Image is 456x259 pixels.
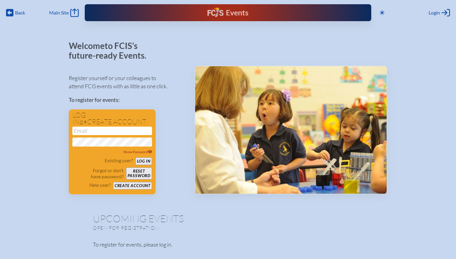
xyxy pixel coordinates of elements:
[195,66,387,194] img: Events
[69,41,153,60] p: Welcome to FCIS’s future-ready Events.
[72,112,152,125] h1: Log in create account
[135,157,152,165] button: Log in
[72,167,124,180] p: Forgot or don’t have password?
[93,225,252,231] p: Open for registration
[72,127,152,135] input: Email
[69,74,185,90] p: Register yourself or your colleagues to attend FCIS events with as little as one click.
[93,214,363,223] h1: Upcoming Events
[89,182,111,188] p: New user?
[123,150,152,154] span: Show Password
[49,8,79,17] a: Main Site
[126,167,152,180] button: Resetpassword
[49,10,69,16] span: Main Site
[105,157,133,163] p: Existing user?
[69,96,185,104] p: To register for events:
[80,119,87,125] span: or
[429,10,440,16] span: Login
[113,182,152,189] button: Create account
[166,7,290,18] div: FCIS Events — Future ready
[93,241,363,249] p: To register for events, please log in.
[15,10,25,16] span: Back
